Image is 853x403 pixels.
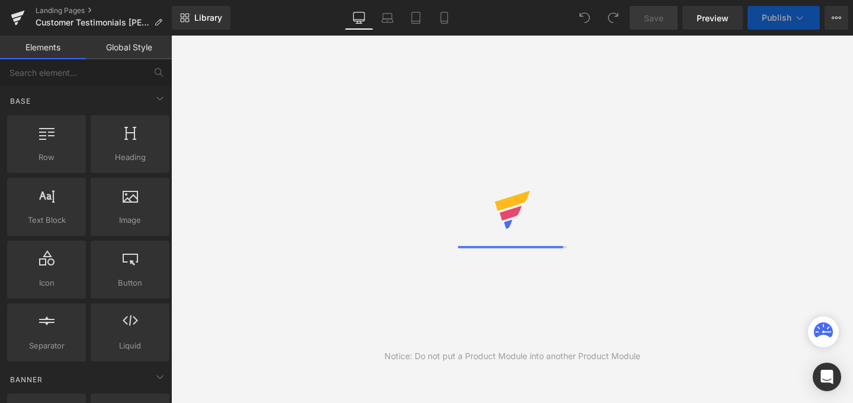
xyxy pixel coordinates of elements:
[94,340,166,352] span: Liquid
[11,340,82,352] span: Separator
[748,6,820,30] button: Publish
[36,6,172,15] a: Landing Pages
[11,151,82,164] span: Row
[172,6,230,30] a: New Library
[94,277,166,289] span: Button
[384,350,640,363] div: Notice: Do not put a Product Module into another Product Module
[601,6,625,30] button: Redo
[825,6,848,30] button: More
[194,12,222,23] span: Library
[9,95,32,107] span: Base
[697,12,729,24] span: Preview
[36,18,149,27] span: Customer Testimonials [PERSON_NAME] Nutraceuticals
[762,13,791,23] span: Publish
[345,6,373,30] a: Desktop
[11,277,82,289] span: Icon
[573,6,597,30] button: Undo
[644,12,663,24] span: Save
[813,363,841,391] div: Open Intercom Messenger
[94,214,166,226] span: Image
[9,374,44,385] span: Banner
[94,151,166,164] span: Heading
[682,6,743,30] a: Preview
[86,36,172,59] a: Global Style
[402,6,430,30] a: Tablet
[430,6,458,30] a: Mobile
[373,6,402,30] a: Laptop
[11,214,82,226] span: Text Block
